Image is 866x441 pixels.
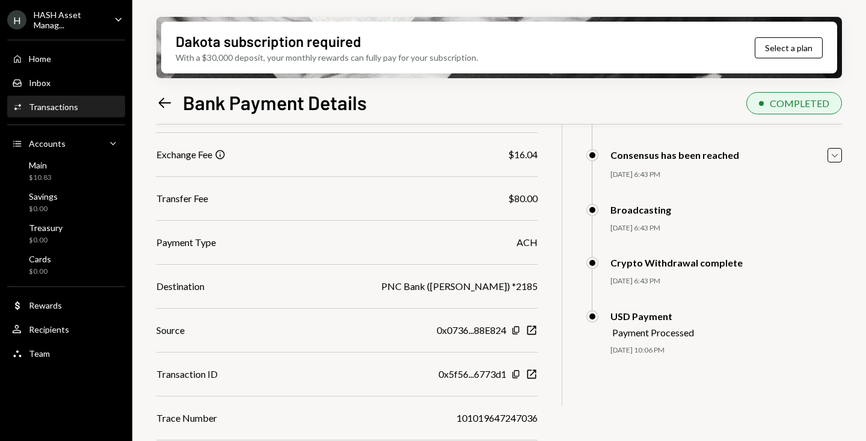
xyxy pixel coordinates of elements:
[612,327,694,338] div: Payment Processed
[29,348,50,359] div: Team
[29,173,52,183] div: $10.83
[381,279,538,294] div: PNC Bank ([PERSON_NAME]) *2185
[508,147,538,162] div: $16.04
[29,78,51,88] div: Inbox
[508,191,538,206] div: $80.00
[7,219,125,248] a: Treasury$0.00
[770,97,829,109] div: COMPLETED
[34,10,105,30] div: HASH Asset Manag...
[156,191,208,206] div: Transfer Fee
[156,147,212,162] div: Exchange Fee
[610,310,694,322] div: USD Payment
[7,10,26,29] div: H
[176,51,478,64] div: With a $30,000 deposit, your monthly rewards can fully pay for your subscription.
[7,132,125,154] a: Accounts
[156,367,218,381] div: Transaction ID
[29,324,69,335] div: Recipients
[610,223,842,233] div: [DATE] 6:43 PM
[7,96,125,117] a: Transactions
[610,257,743,268] div: Crypto Withdrawal complete
[176,31,361,51] div: Dakota subscription required
[610,345,842,356] div: [DATE] 10:06 PM
[7,156,125,185] a: Main$10.83
[29,160,52,170] div: Main
[156,279,204,294] div: Destination
[29,191,58,202] div: Savings
[7,72,125,93] a: Inbox
[29,54,51,64] div: Home
[7,318,125,340] a: Recipients
[7,294,125,316] a: Rewards
[29,267,51,277] div: $0.00
[29,300,62,310] div: Rewards
[156,235,216,250] div: Payment Type
[29,138,66,149] div: Accounts
[7,250,125,279] a: Cards$0.00
[517,235,538,250] div: ACH
[29,223,63,233] div: Treasury
[610,149,739,161] div: Consensus has been reached
[438,367,506,381] div: 0x5f56...6773d1
[156,323,185,338] div: Source
[456,411,538,425] div: 101019647247036
[7,188,125,217] a: Savings$0.00
[183,90,367,114] h1: Bank Payment Details
[610,276,842,286] div: [DATE] 6:43 PM
[29,235,63,245] div: $0.00
[29,204,58,214] div: $0.00
[156,411,217,425] div: Trace Number
[29,254,51,264] div: Cards
[437,323,506,338] div: 0x0736...88E824
[29,102,78,112] div: Transactions
[7,48,125,69] a: Home
[610,204,671,215] div: Broadcasting
[755,37,823,58] button: Select a plan
[7,342,125,364] a: Team
[610,170,842,180] div: [DATE] 6:43 PM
